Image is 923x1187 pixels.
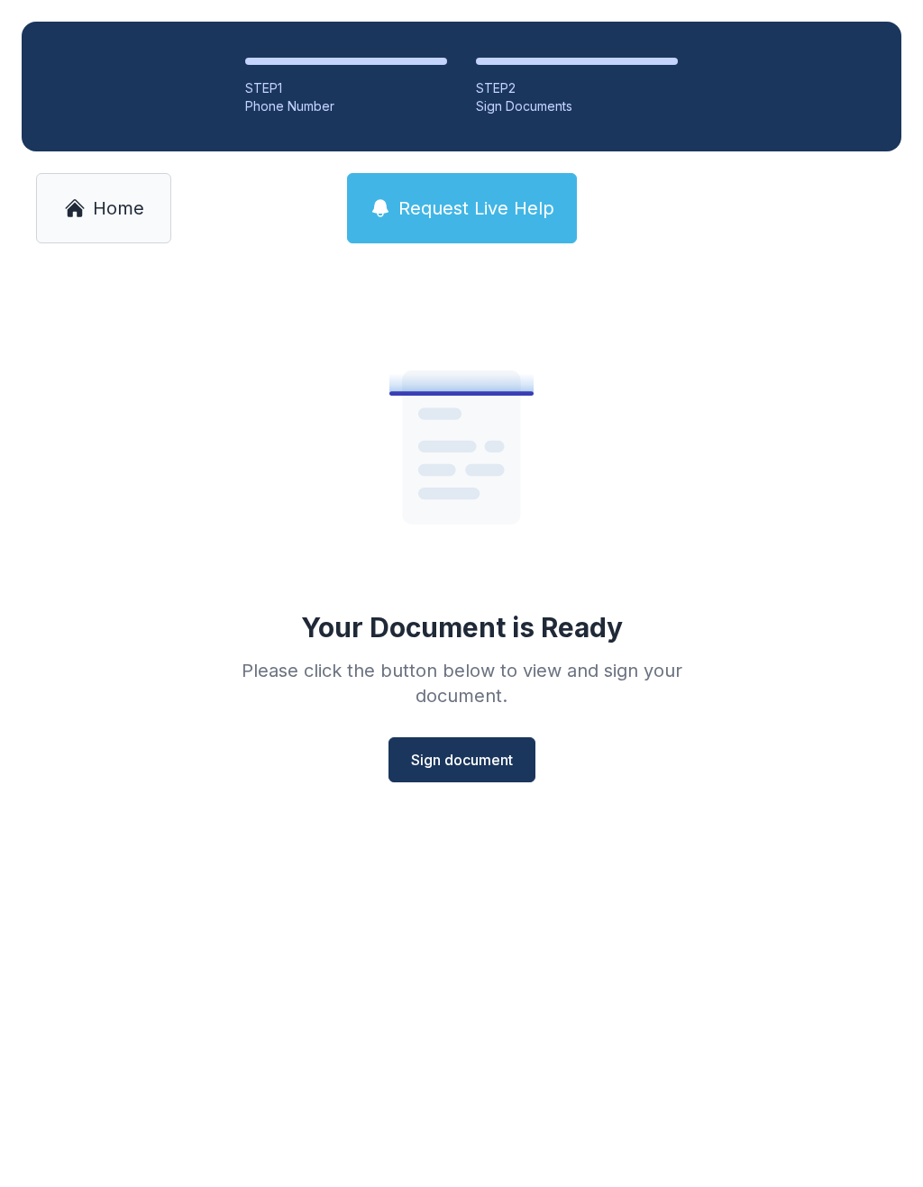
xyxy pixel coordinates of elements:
[245,97,447,115] div: Phone Number
[476,79,678,97] div: STEP 2
[301,611,623,644] div: Your Document is Ready
[245,79,447,97] div: STEP 1
[202,658,721,708] div: Please click the button below to view and sign your document.
[398,196,554,221] span: Request Live Help
[93,196,144,221] span: Home
[411,749,513,771] span: Sign document
[476,97,678,115] div: Sign Documents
